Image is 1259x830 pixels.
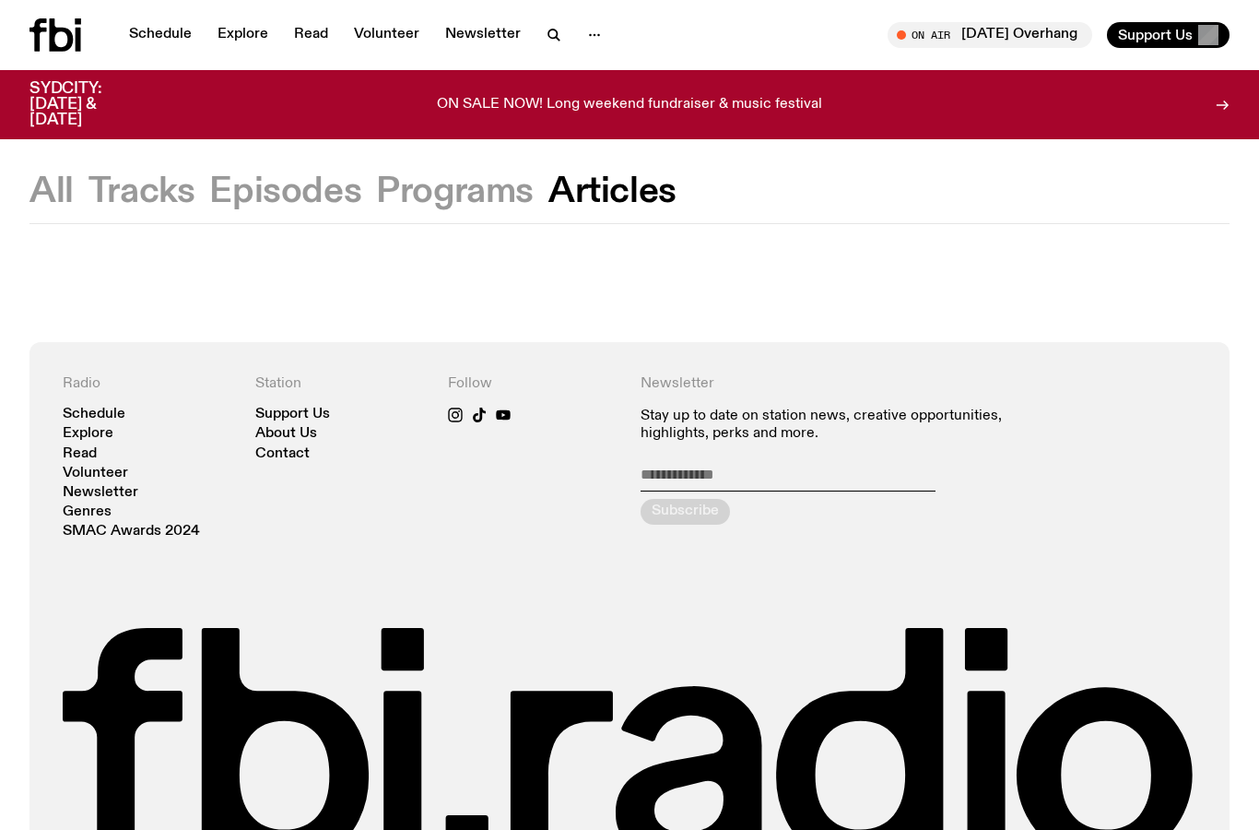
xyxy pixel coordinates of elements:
a: Schedule [63,408,125,421]
a: Explore [206,22,279,48]
p: Stay up to date on station news, creative opportunities, highlights, perks and more. [641,408,1004,443]
h4: Follow [448,375,618,393]
button: Programs [376,175,534,208]
a: Read [283,22,339,48]
h3: SYDCITY: [DATE] & [DATE] [29,81,147,128]
button: All [29,175,74,208]
a: Schedule [118,22,203,48]
p: ON SALE NOW! Long weekend fundraiser & music festival [437,97,822,113]
a: Volunteer [63,467,128,480]
a: About Us [255,427,317,441]
button: Support Us [1107,22,1230,48]
a: Newsletter [434,22,532,48]
button: On Air[DATE] Overhang [888,22,1092,48]
a: Read [63,447,97,461]
a: Newsletter [63,486,138,500]
a: Support Us [255,408,330,421]
a: SMAC Awards 2024 [63,525,200,539]
button: Tracks [88,175,195,208]
h4: Station [255,375,426,393]
button: Articles [548,175,677,208]
a: Contact [255,447,310,461]
h4: Radio [63,375,233,393]
a: Volunteer [343,22,430,48]
button: Episodes [209,175,361,208]
h4: Newsletter [641,375,1004,393]
span: Support Us [1118,27,1193,43]
button: Subscribe [641,499,730,525]
a: Genres [63,505,112,519]
a: Explore [63,427,113,441]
